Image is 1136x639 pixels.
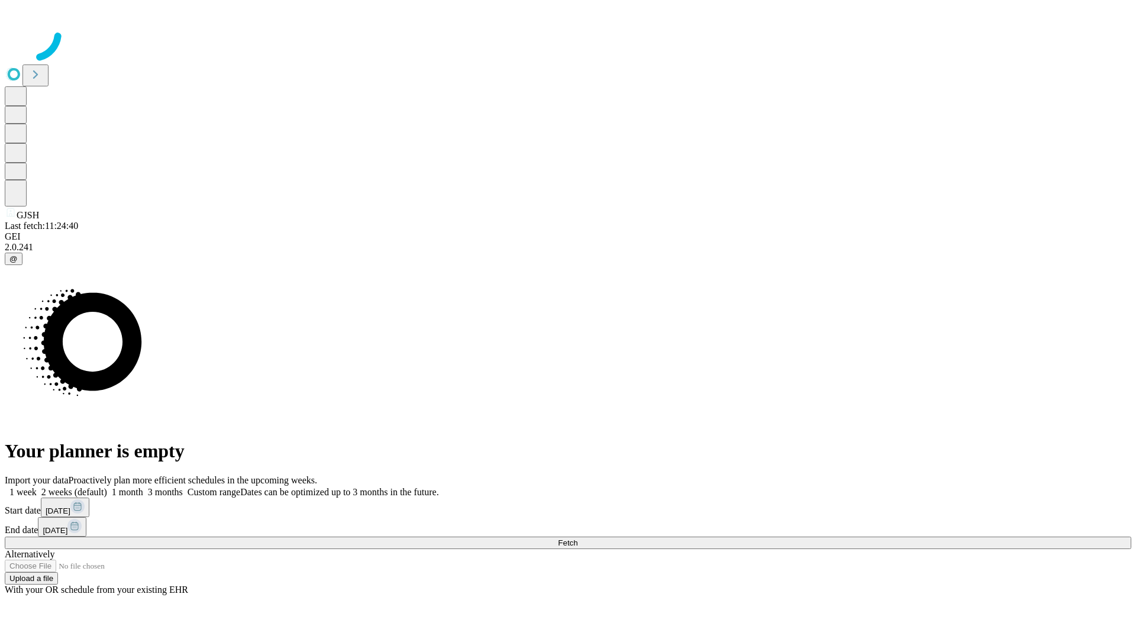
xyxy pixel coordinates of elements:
[43,526,67,535] span: [DATE]
[5,585,188,595] span: With your OR schedule from your existing EHR
[5,231,1131,242] div: GEI
[5,537,1131,549] button: Fetch
[558,538,577,547] span: Fetch
[5,475,69,485] span: Import your data
[5,242,1131,253] div: 2.0.241
[112,487,143,497] span: 1 month
[41,498,89,517] button: [DATE]
[5,517,1131,537] div: End date
[188,487,240,497] span: Custom range
[38,517,86,537] button: [DATE]
[5,440,1131,462] h1: Your planner is empty
[148,487,183,497] span: 3 months
[9,487,37,497] span: 1 week
[5,221,78,231] span: Last fetch: 11:24:40
[69,475,317,485] span: Proactively plan more efficient schedules in the upcoming weeks.
[5,549,54,559] span: Alternatively
[17,210,39,220] span: GJSH
[5,572,58,585] button: Upload a file
[5,253,22,265] button: @
[41,487,107,497] span: 2 weeks (default)
[5,498,1131,517] div: Start date
[9,254,18,263] span: @
[46,506,70,515] span: [DATE]
[240,487,438,497] span: Dates can be optimized up to 3 months in the future.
